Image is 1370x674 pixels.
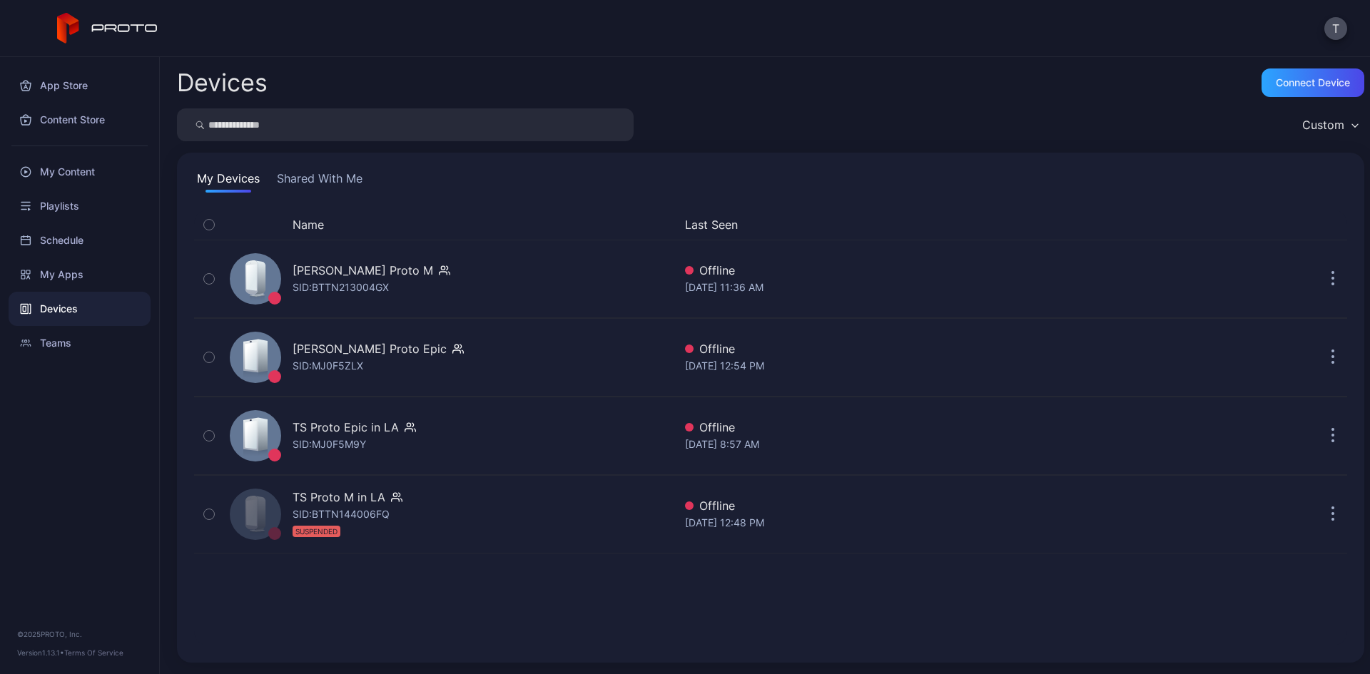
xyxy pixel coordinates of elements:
a: Devices [9,292,151,326]
div: Custom [1302,118,1344,132]
a: Teams [9,326,151,360]
a: Terms Of Service [64,648,123,657]
div: TS Proto Epic in LA [293,419,399,436]
div: SUSPENDED [293,526,340,537]
div: Connect device [1276,77,1350,88]
button: Name [293,216,324,233]
div: SID: BTTN144006FQ [293,506,390,540]
button: Last Seen [685,216,1162,233]
div: TS Proto M in LA [293,489,385,506]
div: SID: MJ0F5M9Y [293,436,366,453]
div: Offline [685,262,1167,279]
div: [DATE] 12:48 PM [685,514,1167,531]
button: My Devices [194,170,263,193]
a: Playlists [9,189,151,223]
div: [DATE] 11:36 AM [685,279,1167,296]
button: Shared With Me [274,170,365,193]
div: [PERSON_NAME] Proto M [293,262,433,279]
h2: Devices [177,70,268,96]
div: SID: BTTN213004GX [293,279,389,296]
div: [DATE] 8:57 AM [685,436,1167,453]
div: [PERSON_NAME] Proto Epic [293,340,447,357]
a: Schedule [9,223,151,257]
button: Connect device [1262,68,1364,97]
button: T [1324,17,1347,40]
a: Content Store [9,103,151,137]
div: SID: MJ0F5ZLX [293,357,363,374]
a: App Store [9,68,151,103]
div: Offline [685,340,1167,357]
div: Offline [685,419,1167,436]
button: Custom [1295,108,1364,141]
div: Offline [685,497,1167,514]
a: My Apps [9,257,151,292]
div: © 2025 PROTO, Inc. [17,628,142,640]
a: My Content [9,155,151,189]
div: Update Device [1173,216,1301,233]
span: Version 1.13.1 • [17,648,64,657]
div: [DATE] 12:54 PM [685,357,1167,374]
div: Options [1319,216,1347,233]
